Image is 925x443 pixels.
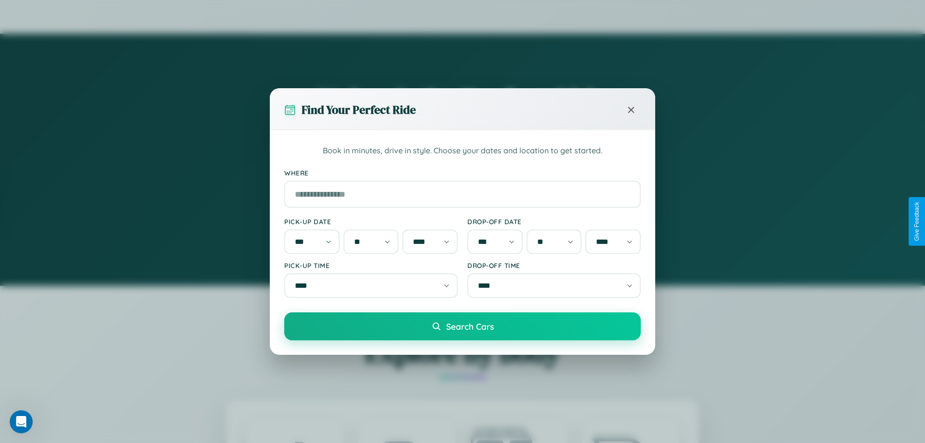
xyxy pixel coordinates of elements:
button: Search Cars [284,312,641,340]
p: Book in minutes, drive in style. Choose your dates and location to get started. [284,145,641,157]
label: Pick-up Date [284,217,458,226]
span: Search Cars [446,321,494,332]
label: Where [284,169,641,177]
label: Drop-off Date [467,217,641,226]
label: Pick-up Time [284,261,458,269]
label: Drop-off Time [467,261,641,269]
h3: Find Your Perfect Ride [302,102,416,118]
